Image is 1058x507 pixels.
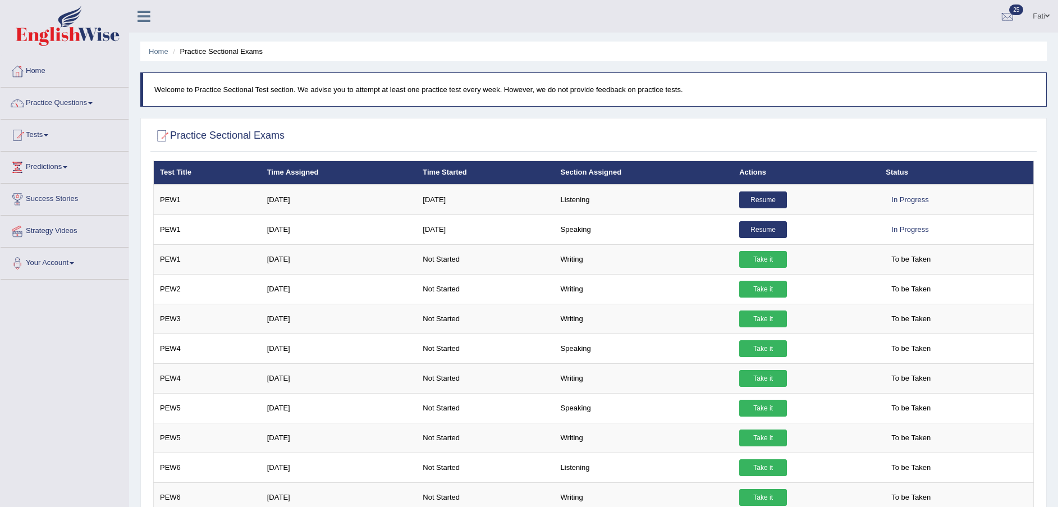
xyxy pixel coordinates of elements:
a: Predictions [1,152,129,180]
td: PEW5 [154,423,261,453]
a: Home [149,47,168,56]
span: To be Taken [886,459,936,476]
td: Speaking [555,334,734,363]
a: Home [1,56,129,84]
td: Not Started [416,423,554,453]
td: [DATE] [261,304,417,334]
td: [DATE] [261,334,417,363]
td: [DATE] [261,274,417,304]
a: Take it [739,281,787,298]
td: [DATE] [416,214,554,244]
a: Resume [739,221,787,238]
td: Writing [555,423,734,453]
li: Practice Sectional Exams [170,46,263,57]
td: PEW5 [154,393,261,423]
span: To be Taken [886,251,936,268]
span: 25 [1009,4,1023,15]
td: Listening [555,453,734,482]
a: Success Stories [1,184,129,212]
td: [DATE] [261,185,417,215]
th: Test Title [154,161,261,185]
a: Take it [739,430,787,446]
td: Speaking [555,214,734,244]
a: Your Account [1,248,129,276]
span: To be Taken [886,281,936,298]
a: Tests [1,120,129,148]
span: To be Taken [886,430,936,446]
td: [DATE] [261,453,417,482]
td: PEW2 [154,274,261,304]
td: Writing [555,304,734,334]
span: To be Taken [886,400,936,417]
td: [DATE] [416,185,554,215]
td: PEW1 [154,214,261,244]
td: [DATE] [261,244,417,274]
td: Not Started [416,453,554,482]
td: [DATE] [261,423,417,453]
th: Status [880,161,1033,185]
span: To be Taken [886,310,936,327]
th: Time Assigned [261,161,417,185]
p: Welcome to Practice Sectional Test section. We advise you to attempt at least one practice test e... [154,84,1035,95]
td: Writing [555,363,734,393]
span: To be Taken [886,489,936,506]
th: Actions [733,161,880,185]
a: Take it [739,310,787,327]
td: Listening [555,185,734,215]
td: PEW3 [154,304,261,334]
td: Writing [555,244,734,274]
td: Not Started [416,393,554,423]
td: PEW4 [154,363,261,393]
td: Not Started [416,334,554,363]
a: Practice Questions [1,88,129,116]
a: Take it [739,251,787,268]
th: Time Started [416,161,554,185]
div: In Progress [886,191,934,208]
td: PEW1 [154,244,261,274]
td: [DATE] [261,363,417,393]
td: PEW1 [154,185,261,215]
a: Strategy Videos [1,216,129,244]
td: [DATE] [261,393,417,423]
td: Writing [555,274,734,304]
td: Not Started [416,304,554,334]
h2: Practice Sectional Exams [153,127,285,144]
td: Not Started [416,363,554,393]
a: Take it [739,370,787,387]
a: Take it [739,340,787,357]
span: To be Taken [886,340,936,357]
a: Take it [739,400,787,417]
span: To be Taken [886,370,936,387]
td: Speaking [555,393,734,423]
td: Not Started [416,244,554,274]
td: Not Started [416,274,554,304]
a: Take it [739,489,787,506]
td: PEW6 [154,453,261,482]
a: Take it [739,459,787,476]
th: Section Assigned [555,161,734,185]
div: In Progress [886,221,934,238]
td: PEW4 [154,334,261,363]
a: Resume [739,191,787,208]
td: [DATE] [261,214,417,244]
